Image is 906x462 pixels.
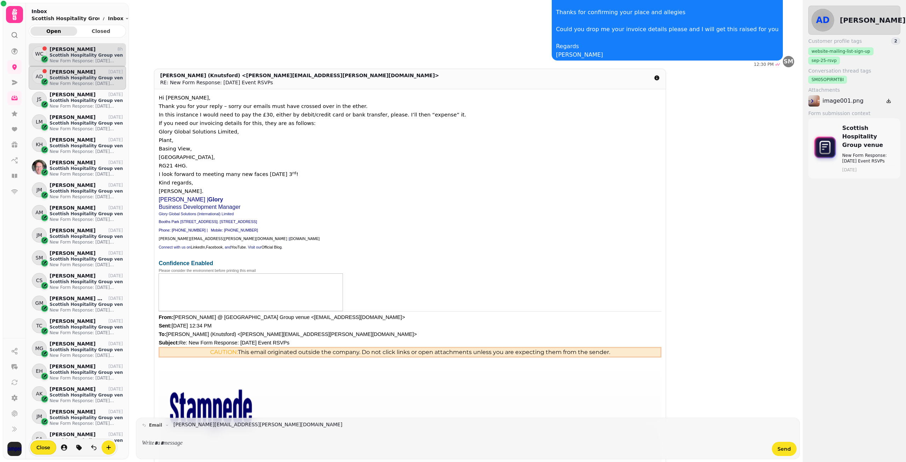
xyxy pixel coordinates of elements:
span: Plant, [159,137,173,143]
span: Official Blog [262,245,282,249]
p: Scottish Hospitality Group venue [50,324,123,330]
button: Download [883,95,895,107]
p: Scottish Hospitality Group venue [842,124,895,149]
span: [GEOGRAPHIC_DATA], [159,154,215,160]
span: Basing View, [159,146,191,152]
p: [DATE] [108,182,123,188]
p: New Form Response: [DATE] Event RSVPs [50,239,123,245]
span: GM [35,300,44,307]
span: Please consider the environment before printing this email [159,268,256,273]
p: Scottish Hospitality Group venue [50,98,123,103]
p: Scottish Hospitality Group venue [50,188,123,194]
p: New Form Response: [DATE] Event RSVPs [50,58,123,64]
h2: [PERSON_NAME] [840,15,906,25]
span: LM [36,118,43,125]
button: User avatar [6,442,23,456]
p: New Form Response: [DATE] Event RSVPs [50,353,123,358]
span: Kind regards, [159,179,193,186]
button: Inbox [108,15,129,22]
p: [DATE] [108,114,123,120]
p: [DATE] [108,69,123,75]
span: Phone: [PHONE_NUMBER] | Mobile: [PHONE_NUMBER] [159,228,258,232]
div: 2 [891,38,900,45]
span: JM [36,413,42,420]
p: [DATE] [108,296,123,301]
div: 12:30 PM [754,62,774,67]
button: Closed [78,27,125,36]
p: [DATE] [108,273,123,279]
span: AK [36,390,43,397]
button: Open [30,27,77,36]
p: [PERSON_NAME] MBE [50,296,104,302]
p: New Form Response: [DATE] Event RSVPs [50,330,123,336]
span: Close [36,445,50,450]
p: New Form Response: [DATE] Event RSVPs [50,307,123,313]
span: Customer profile tags [808,38,862,45]
p: [PERSON_NAME] [50,318,96,324]
b: To: [159,331,166,337]
time: [DATE] [842,167,895,173]
div: RE: New Form Response: [DATE] Event RSVPs [160,79,439,86]
p: Scottish Hospitality Group venue [50,279,123,285]
p: [PERSON_NAME] [50,205,96,211]
p: [PERSON_NAME] [50,182,96,188]
p: Scottish Hospitality Group venue [50,438,123,443]
span: JS [37,96,41,103]
p: Scottish Hospitality Group venue [50,120,123,126]
h2: Inbox [31,8,129,15]
p: Scottish Hospitality Group venue [50,370,123,375]
p: 8h [117,46,123,52]
span: TC [36,322,42,329]
p: [DATE] [108,228,123,233]
p: New Form Response: [DATE] Event RSVPs [50,285,123,290]
button: tag-thread [72,440,86,455]
p: [PERSON_NAME] [50,409,96,415]
label: Attachments [808,86,900,93]
span: YouTube [231,245,246,249]
div: [PERSON_NAME] (Knutsford) <[PERSON_NAME][EMAIL_ADDRESS][PERSON_NAME][DOMAIN_NAME]> [160,72,439,79]
p: Scottish Hospitality Group venue [50,415,123,421]
span: MG [35,345,44,352]
span: Glory Global Solutions (International) Limited [159,212,234,216]
nav: breadcrumb [31,15,129,22]
p: [DATE] [108,250,123,256]
span: Booths Park [STREET_ADDRESS]. [STREET_ADDRESS] [159,219,257,224]
p: [DATE] [108,341,123,347]
p: Scottish Hospitality Group venue [50,143,123,149]
p: Scottish Hospitality Group venue [50,302,123,307]
span: Send [778,446,791,451]
img: Joe Foley [32,160,47,175]
label: Conversation thread tags [808,67,900,74]
span: . Visit our [246,245,262,249]
p: [PERSON_NAME] [50,114,96,120]
span: Open [36,29,71,34]
p: New Form Response: [DATE] Event RSVPs [50,262,123,268]
p: [PERSON_NAME] [50,341,96,347]
span: LinkedIn [191,245,205,249]
span: Glory Global Solutions Limited, [159,129,239,135]
span: AD [36,73,43,80]
p: [PERSON_NAME] [50,273,96,279]
p: [PERSON_NAME] [50,92,96,98]
span: RG21 4HG. [159,162,187,169]
span: Hi [PERSON_NAME], [159,95,210,101]
p: [PERSON_NAME] [50,432,96,438]
span: [PERSON_NAME] | [159,196,208,203]
b: Subject: [159,340,179,346]
span: Glory [208,196,223,203]
span: I look forward to meeting many new faces [DATE] 3 ! [159,171,298,177]
span: AM [35,209,43,216]
p: New Form Response: [DATE] Event RSVPs [50,398,123,404]
span: . [282,245,283,249]
p: [DATE] [108,137,123,143]
div: sep-25-rsvp [808,57,840,64]
p: Scottish Hospitality Group venue [50,234,123,239]
p: [PERSON_NAME] [50,364,96,370]
a: Facebook [206,243,223,250]
button: is-read [87,440,101,455]
p: New Form Response: [DATE] Event RSVPs [50,81,123,86]
span: EH [36,367,42,375]
a: YouTube [231,243,246,250]
p: [DATE] [108,409,123,415]
p: Scottish Hospitality Group venue [50,52,123,58]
